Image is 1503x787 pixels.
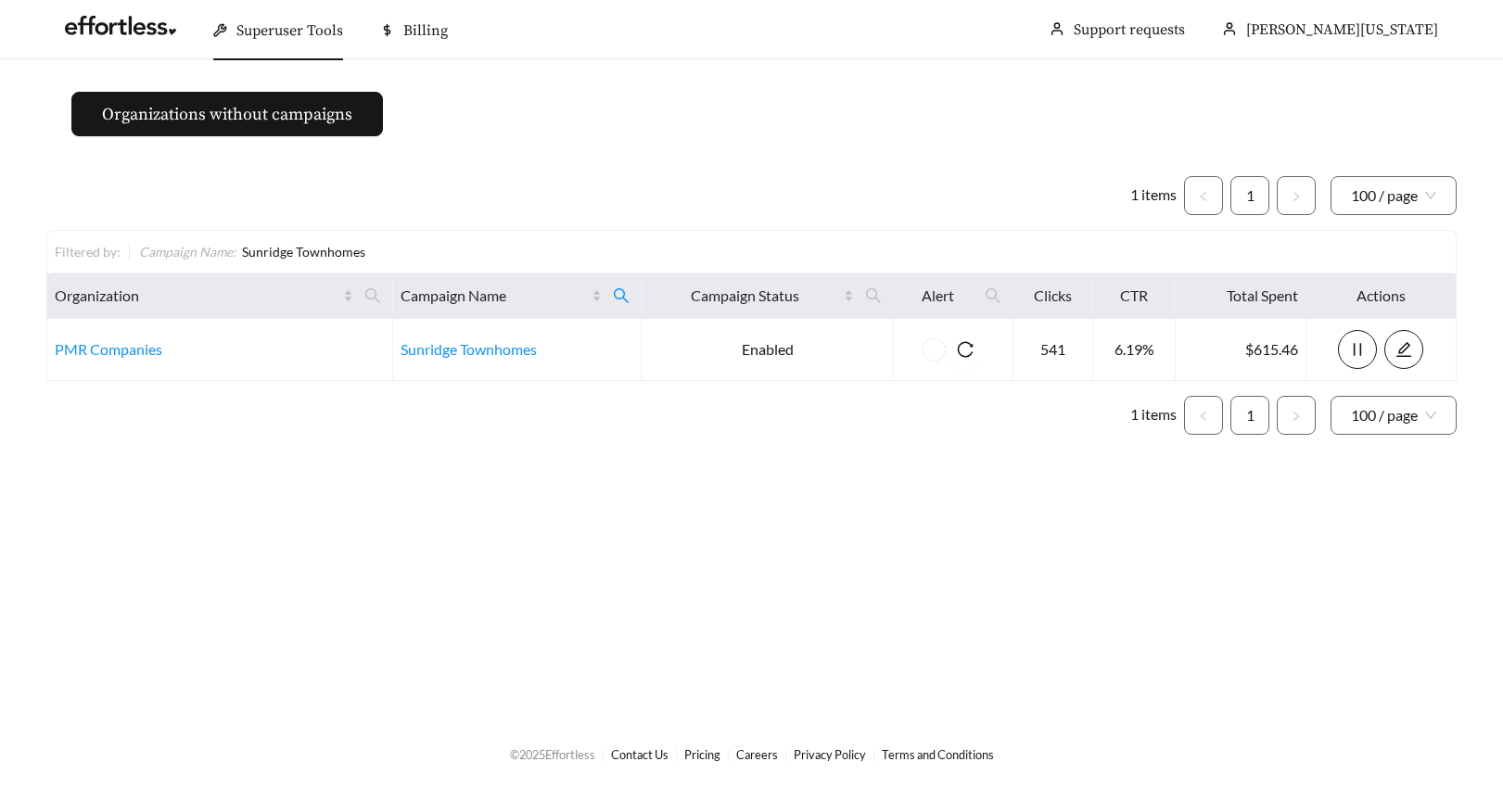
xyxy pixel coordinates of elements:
a: Terms and Conditions [882,747,994,762]
span: left [1198,411,1209,422]
span: 100 / page [1351,397,1436,434]
li: 1 items [1130,396,1177,435]
th: Actions [1306,273,1457,319]
div: Page Size [1331,396,1457,435]
span: search [985,287,1001,304]
span: search [613,287,630,304]
button: pause [1338,330,1377,369]
a: Sunridge Townhomes [401,340,537,358]
span: pause [1339,341,1376,358]
div: Filtered by: [55,242,129,261]
th: CTR [1093,273,1176,319]
span: reload [946,341,985,358]
span: search [364,287,381,304]
span: Campaign Name [401,285,588,307]
a: Careers [736,747,778,762]
a: Privacy Policy [794,747,866,762]
li: Previous Page [1184,176,1223,215]
li: Previous Page [1184,396,1223,435]
td: Enabled [642,319,895,381]
span: Campaign Name : [139,244,236,260]
span: Campaign Status [649,285,841,307]
span: edit [1385,341,1422,358]
span: Sunridge Townhomes [242,244,365,260]
td: 6.19% [1093,319,1176,381]
span: Alert [901,285,973,307]
a: Contact Us [611,747,669,762]
a: edit [1384,340,1423,358]
button: reload [946,330,985,369]
div: Page Size [1331,176,1457,215]
span: search [357,281,388,311]
button: Organizations without campaigns [71,92,383,136]
li: 1 items [1130,176,1177,215]
li: Next Page [1277,176,1316,215]
button: edit [1384,330,1423,369]
td: 541 [1013,319,1093,381]
span: Organization [55,285,339,307]
span: Superuser Tools [236,21,343,40]
span: [PERSON_NAME][US_STATE] [1246,20,1438,39]
a: PMR Companies [55,340,162,358]
th: Total Spent [1176,273,1306,319]
button: right [1277,176,1316,215]
button: left [1184,176,1223,215]
span: left [1198,191,1209,202]
a: 1 [1231,397,1268,434]
span: © 2025 Effortless [510,747,595,762]
button: right [1277,396,1316,435]
span: 100 / page [1351,177,1436,214]
span: search [858,281,889,311]
li: 1 [1230,396,1269,435]
a: 1 [1231,177,1268,214]
button: left [1184,396,1223,435]
a: Support requests [1074,20,1185,39]
span: right [1291,191,1302,202]
td: $615.46 [1176,319,1306,381]
span: right [1291,411,1302,422]
li: Next Page [1277,396,1316,435]
span: search [605,281,637,311]
li: 1 [1230,176,1269,215]
span: Billing [403,21,448,40]
a: Pricing [684,747,720,762]
span: Organizations without campaigns [102,102,352,127]
span: search [865,287,882,304]
span: search [977,281,1009,311]
th: Clicks [1013,273,1093,319]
